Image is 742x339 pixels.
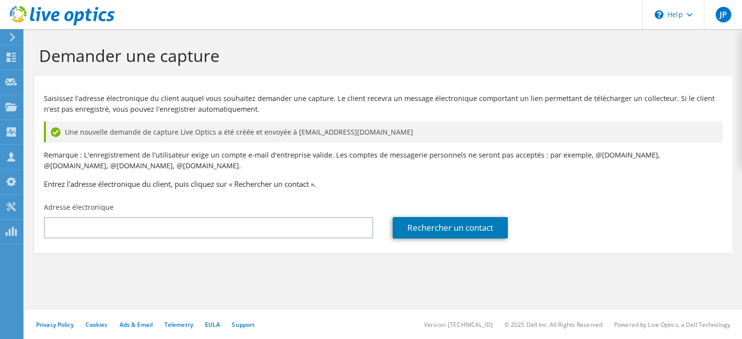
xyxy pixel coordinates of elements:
[44,93,722,115] p: Saisissez l'adresse électronique du client auquel vous souhaitez demander une capture. Le client ...
[424,320,493,329] li: Version: [TECHNICAL_ID]
[44,179,722,189] h3: Entrez l'adresse électronique du client, puis cliquez sur « Rechercher un contact ».
[164,320,193,329] a: Telemetry
[44,202,114,212] label: Adresse électronique
[205,320,220,329] a: EULA
[65,127,413,138] span: Une nouvelle demande de capture Live Optics a été créée et envoyée à [EMAIL_ADDRESS][DOMAIN_NAME]
[44,150,722,171] p: Remarque : L'enregistrement de l'utilisateur exige un compte e-mail d'entreprise valide. Les comp...
[232,320,255,329] a: Support
[120,320,153,329] a: Ads & Email
[716,7,731,22] span: JP
[655,10,663,19] svg: \n
[504,320,602,329] li: © 2025 Dell Inc. All Rights Reserved
[36,320,74,329] a: Privacy Policy
[39,45,722,66] h1: Demander une capture
[614,320,730,329] li: Powered by Live Optics, a Dell Technology
[393,217,508,239] a: Rechercher un contact
[85,320,108,329] a: Cookies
